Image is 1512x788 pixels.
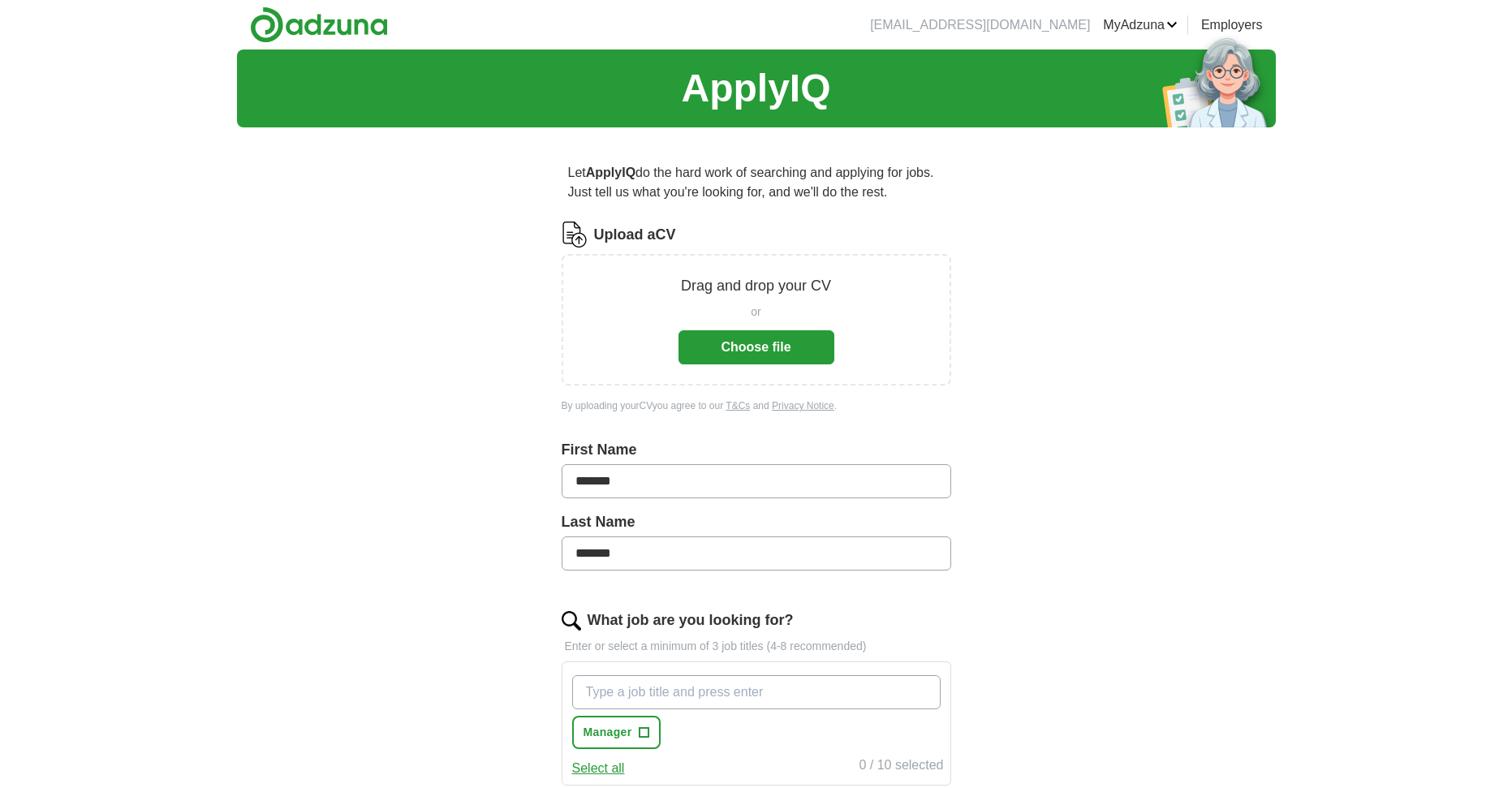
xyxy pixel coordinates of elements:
a: Employers [1201,15,1263,35]
div: By uploading your CV you agree to our and . [562,398,951,413]
div: 0 / 10 selected [859,756,943,778]
span: or [751,304,760,321]
img: search.png [562,611,581,631]
label: First Name [562,439,951,461]
a: T&Cs [726,400,750,411]
input: Type a job title and press enter [572,675,941,709]
button: Manager [572,716,661,749]
a: Privacy Notice [772,400,834,411]
button: Choose file [678,330,834,364]
li: [EMAIL_ADDRESS][DOMAIN_NAME] [870,15,1090,35]
label: Upload a CV [594,224,676,246]
a: MyAdzuna [1103,15,1178,35]
label: Last Name [562,511,951,533]
p: Drag and drop your CV [681,275,831,297]
p: Let do the hard work of searching and applying for jobs. Just tell us what you're looking for, an... [562,157,951,209]
p: Enter or select a minimum of 3 job titles (4-8 recommended) [562,638,951,655]
strong: ApplyIQ [586,166,635,179]
label: What job are you looking for? [588,609,794,631]
img: CV Icon [562,222,588,248]
h1: ApplyIQ [681,59,830,118]
button: Select all [572,759,625,778]
img: Adzuna logo [250,6,388,43]
span: Manager [584,724,632,741]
